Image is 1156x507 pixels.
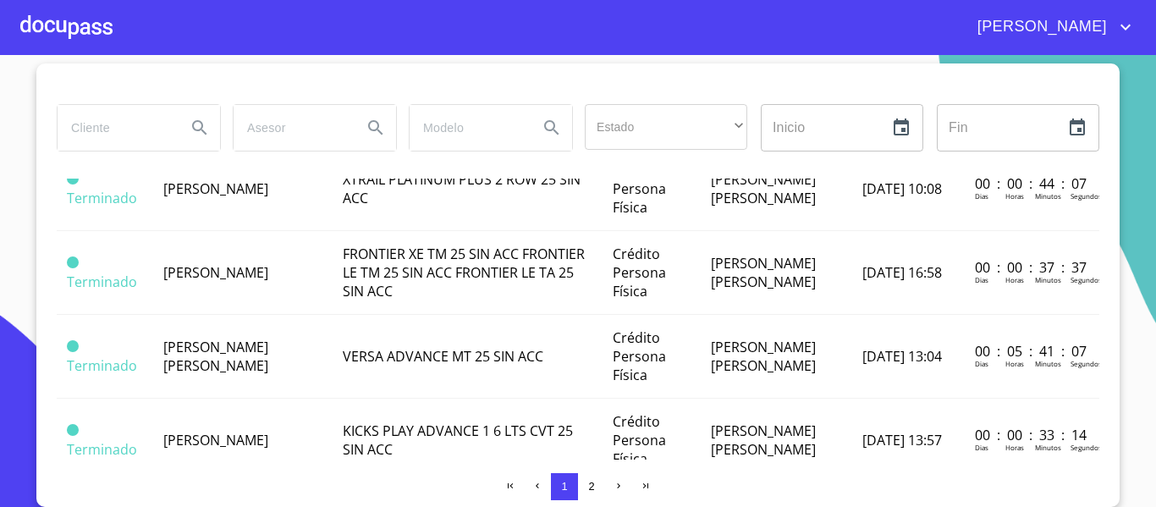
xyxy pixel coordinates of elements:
[67,356,137,375] span: Terminado
[1071,443,1102,452] p: Segundos
[67,273,137,291] span: Terminado
[975,275,988,284] p: Dias
[711,422,816,459] span: [PERSON_NAME] [PERSON_NAME]
[1005,443,1024,452] p: Horas
[343,245,585,300] span: FRONTIER XE TM 25 SIN ACC FRONTIER LE TM 25 SIN ACC FRONTIER LE TA 25 SIN ACC
[588,480,594,493] span: 2
[965,14,1115,41] span: [PERSON_NAME]
[1005,191,1024,201] p: Horas
[975,258,1089,277] p: 00 : 00 : 37 : 37
[67,340,79,352] span: Terminado
[1035,359,1061,368] p: Minutos
[1005,359,1024,368] p: Horas
[1035,443,1061,452] p: Minutos
[975,443,988,452] p: Dias
[613,412,666,468] span: Crédito Persona Física
[551,473,578,500] button: 1
[67,424,79,436] span: Terminado
[58,105,173,151] input: search
[613,161,668,217] span: Contado Persona Física
[531,107,572,148] button: Search
[975,359,988,368] p: Dias
[163,431,268,449] span: [PERSON_NAME]
[1071,359,1102,368] p: Segundos
[711,338,816,375] span: [PERSON_NAME] [PERSON_NAME]
[67,189,137,207] span: Terminado
[862,179,942,198] span: [DATE] 10:08
[613,245,666,300] span: Crédito Persona Física
[355,107,396,148] button: Search
[1035,191,1061,201] p: Minutos
[561,480,567,493] span: 1
[862,347,942,366] span: [DATE] 13:04
[67,173,79,185] span: Terminado
[410,105,525,151] input: search
[578,473,605,500] button: 2
[179,107,220,148] button: Search
[343,170,581,207] span: XTRAIL PLATINUM PLUS 2 ROW 25 SIN ACC
[711,254,816,291] span: [PERSON_NAME] [PERSON_NAME]
[1035,275,1061,284] p: Minutos
[975,191,988,201] p: Dias
[975,174,1089,193] p: 00 : 00 : 44 : 07
[234,105,349,151] input: search
[711,170,816,207] span: [PERSON_NAME] [PERSON_NAME]
[613,328,666,384] span: Crédito Persona Física
[585,104,747,150] div: ​
[343,422,573,459] span: KICKS PLAY ADVANCE 1 6 LTS CVT 25 SIN ACC
[975,342,1089,361] p: 00 : 05 : 41 : 07
[67,440,137,459] span: Terminado
[1005,275,1024,284] p: Horas
[975,426,1089,444] p: 00 : 00 : 33 : 14
[163,179,268,198] span: [PERSON_NAME]
[343,347,543,366] span: VERSA ADVANCE MT 25 SIN ACC
[67,256,79,268] span: Terminado
[163,338,268,375] span: [PERSON_NAME] [PERSON_NAME]
[1071,275,1102,284] p: Segundos
[163,263,268,282] span: [PERSON_NAME]
[1071,191,1102,201] p: Segundos
[965,14,1136,41] button: account of current user
[862,263,942,282] span: [DATE] 16:58
[862,431,942,449] span: [DATE] 13:57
